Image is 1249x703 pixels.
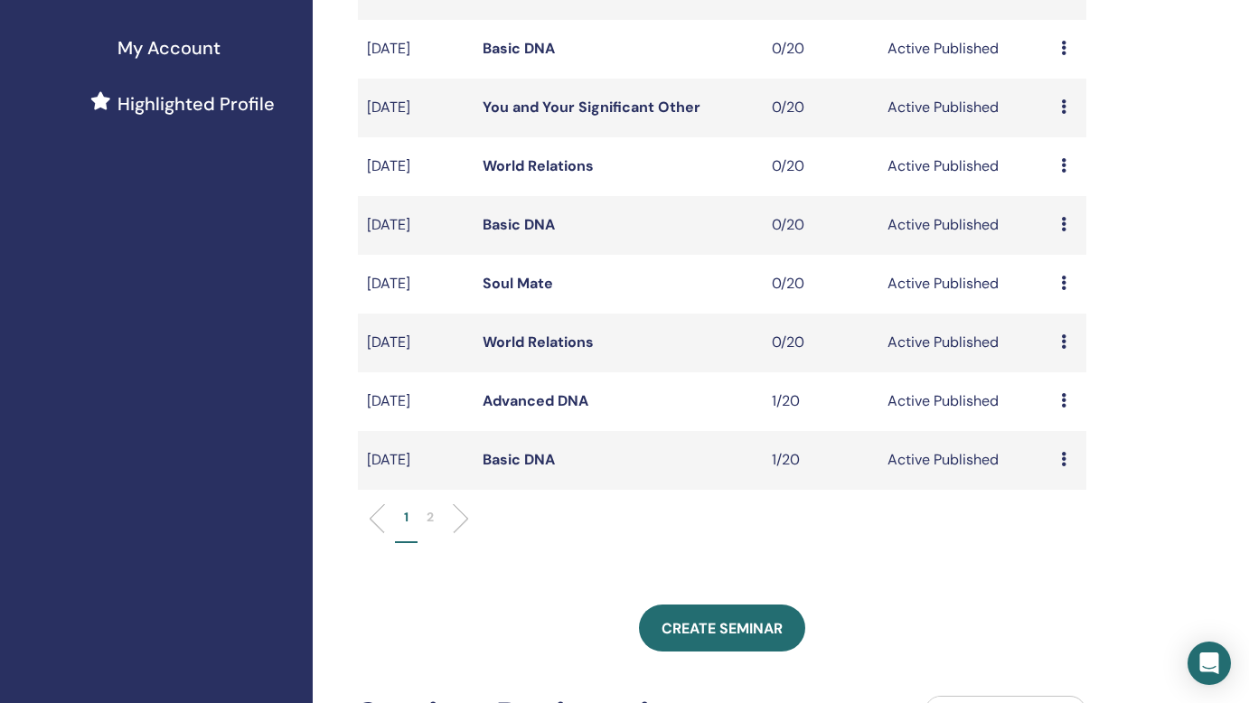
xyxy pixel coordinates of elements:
td: [DATE] [358,196,474,255]
td: 1/20 [763,431,878,490]
div: Open Intercom Messenger [1188,642,1231,685]
a: Create seminar [639,605,805,651]
a: World Relations [483,156,594,175]
td: [DATE] [358,431,474,490]
td: [DATE] [358,137,474,196]
td: Active Published [878,196,1052,255]
td: Active Published [878,314,1052,372]
p: 1 [404,508,409,527]
a: Basic DNA [483,450,555,469]
td: [DATE] [358,20,474,79]
td: 0/20 [763,79,878,137]
p: 2 [427,508,434,527]
a: World Relations [483,333,594,351]
td: 0/20 [763,196,878,255]
td: Active Published [878,431,1052,490]
td: Active Published [878,79,1052,137]
td: [DATE] [358,79,474,137]
td: 0/20 [763,314,878,372]
td: [DATE] [358,255,474,314]
a: You and Your Significant Other [483,98,700,117]
td: [DATE] [358,314,474,372]
td: Active Published [878,20,1052,79]
a: Advanced DNA [483,391,588,410]
td: 0/20 [763,20,878,79]
span: Create seminar [662,619,783,638]
td: 1/20 [763,372,878,431]
td: Active Published [878,255,1052,314]
td: [DATE] [358,372,474,431]
a: Basic DNA [483,39,555,58]
td: 0/20 [763,255,878,314]
a: Soul Mate [483,274,553,293]
td: Active Published [878,372,1052,431]
a: Basic DNA [483,215,555,234]
td: Active Published [878,137,1052,196]
span: Highlighted Profile [117,90,275,117]
td: 0/20 [763,137,878,196]
span: My Account [117,34,221,61]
